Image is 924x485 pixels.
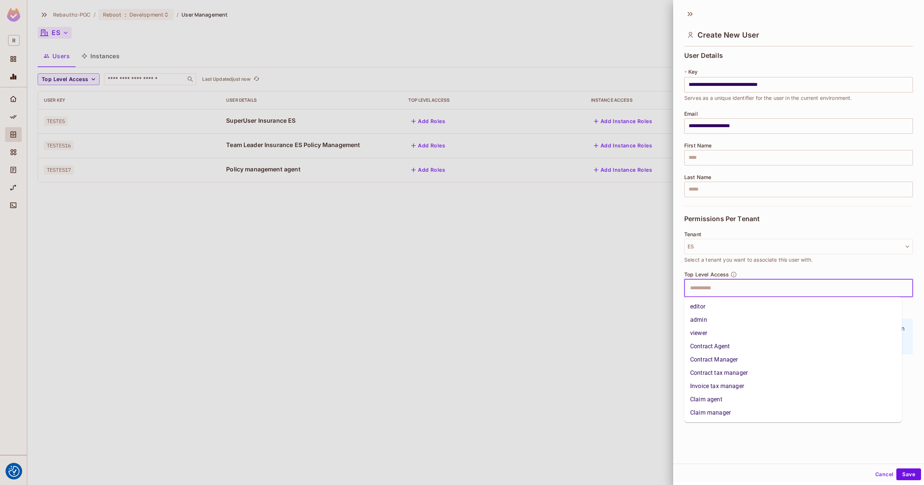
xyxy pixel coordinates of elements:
[684,327,902,340] li: viewer
[688,69,698,75] span: Key
[684,393,902,406] li: Claim agent
[698,31,759,39] span: Create New User
[8,466,20,477] button: Consent Preferences
[684,215,759,223] span: Permissions Per Tenant
[684,231,701,237] span: Tenant
[684,406,902,419] li: Claim manager
[684,174,711,180] span: Last Name
[684,52,723,59] span: User Details
[684,366,902,380] li: Contract tax manager
[684,143,712,149] span: First Name
[684,94,852,102] span: Serves as a unique identifier for the user in the current environment.
[684,340,902,353] li: Contract Agent
[684,353,902,366] li: Contract Manager
[8,466,20,477] img: Revisit consent button
[872,468,896,480] button: Cancel
[684,239,913,254] button: ES
[684,256,813,264] span: Select a tenant you want to associate this user with.
[909,287,910,289] button: Close
[684,313,902,327] li: admin
[896,468,921,480] button: Save
[684,380,902,393] li: Invoice tax manager
[684,111,698,117] span: Email
[684,272,729,278] span: Top Level Access
[684,300,902,313] li: editor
